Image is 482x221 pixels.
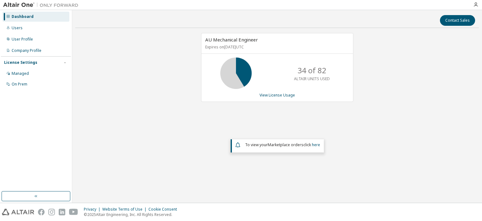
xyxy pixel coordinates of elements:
a: View License Usage [260,92,295,98]
div: Website Terms of Use [102,207,148,212]
span: AU Mechanical Engineer [205,36,258,43]
div: Company Profile [12,48,41,53]
a: here [312,142,320,147]
img: linkedin.svg [59,209,65,215]
div: On Prem [12,82,27,87]
img: instagram.svg [48,209,55,215]
div: Managed [12,71,29,76]
em: Marketplace orders [268,142,303,147]
p: ALTAIR UNITS USED [294,76,330,81]
img: youtube.svg [69,209,78,215]
span: To view your click [245,142,320,147]
img: Altair One [3,2,82,8]
div: License Settings [4,60,37,65]
p: Expires on [DATE] UTC [205,44,348,50]
div: Users [12,25,23,30]
img: facebook.svg [38,209,45,215]
p: 34 of 82 [297,65,326,76]
div: Cookie Consent [148,207,181,212]
img: altair_logo.svg [2,209,34,215]
button: Contact Sales [440,15,475,26]
div: Dashboard [12,14,34,19]
p: © 2025 Altair Engineering, Inc. All Rights Reserved. [84,212,181,217]
div: Privacy [84,207,102,212]
div: User Profile [12,37,33,42]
